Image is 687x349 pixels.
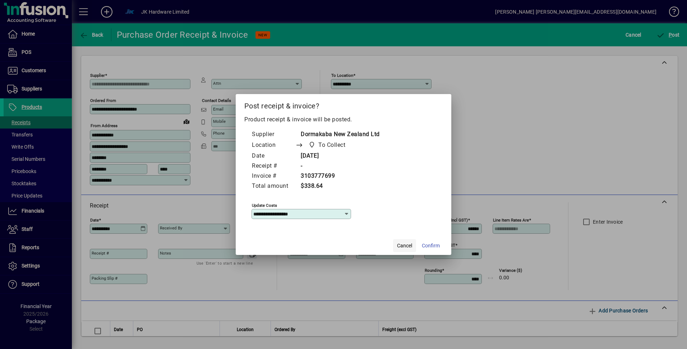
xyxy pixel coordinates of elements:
[422,242,440,250] span: Confirm
[306,140,348,150] span: To Collect
[252,130,295,140] td: Supplier
[252,151,295,161] td: Date
[419,239,443,252] button: Confirm
[318,141,345,149] span: To Collect
[252,140,295,151] td: Location
[244,115,443,124] p: Product receipt & invoice will be posted.
[252,203,277,208] mat-label: Update costs
[252,171,295,181] td: Invoice #
[397,242,412,250] span: Cancel
[295,151,380,161] td: [DATE]
[295,171,380,181] td: 3103777699
[252,181,295,191] td: Total amount
[393,239,416,252] button: Cancel
[236,94,451,115] h2: Post receipt & invoice?
[295,181,380,191] td: $338.64
[295,130,380,140] td: Dormakaba New Zealand Ltd
[295,161,380,171] td: -
[252,161,295,171] td: Receipt #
